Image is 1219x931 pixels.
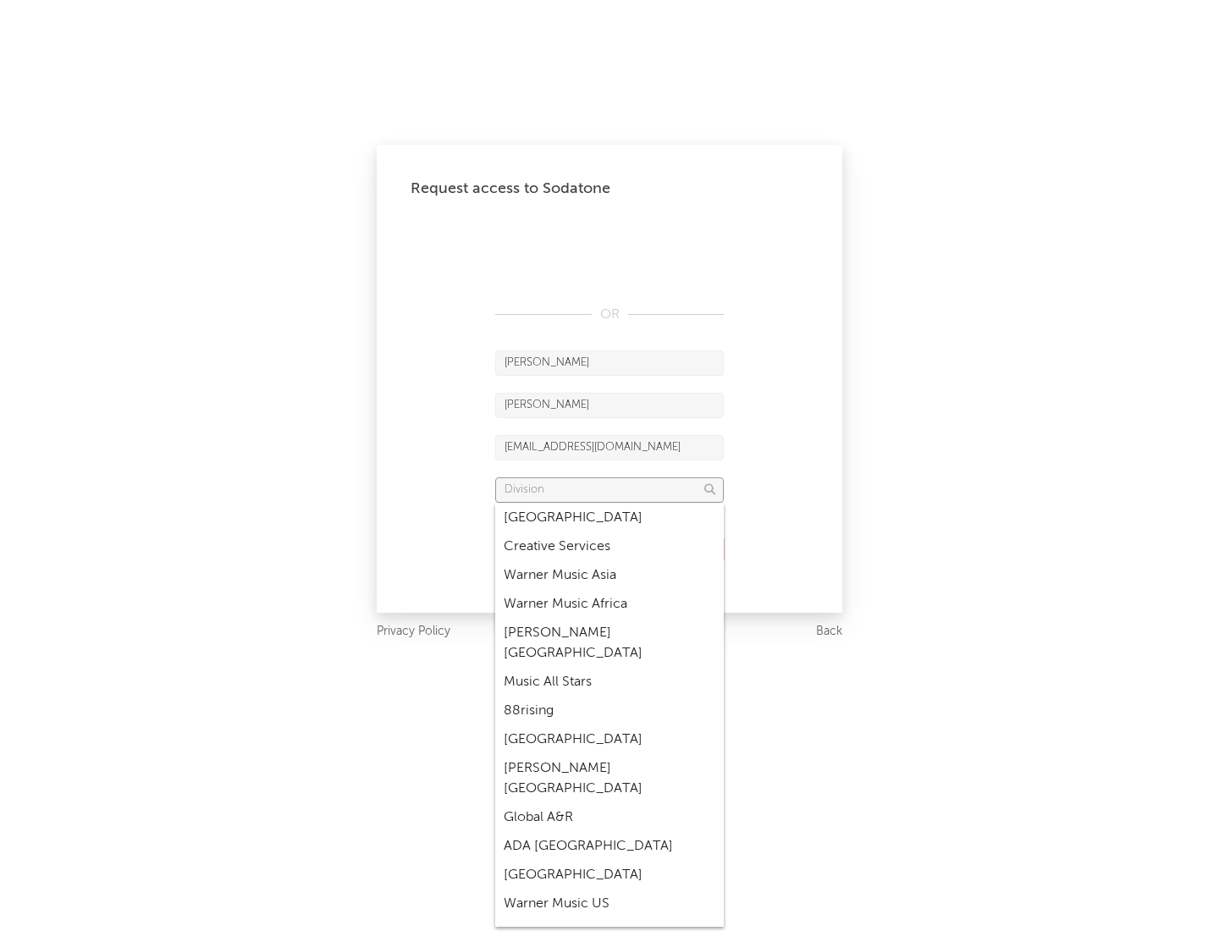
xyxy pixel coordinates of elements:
[495,754,724,803] div: [PERSON_NAME] [GEOGRAPHIC_DATA]
[495,435,724,460] input: Email
[495,890,724,918] div: Warner Music US
[495,861,724,890] div: [GEOGRAPHIC_DATA]
[495,697,724,725] div: 88rising
[495,803,724,832] div: Global A&R
[495,504,724,532] div: [GEOGRAPHIC_DATA]
[816,621,842,642] a: Back
[495,832,724,861] div: ADA [GEOGRAPHIC_DATA]
[495,532,724,561] div: Creative Services
[495,350,724,376] input: First Name
[411,179,808,199] div: Request access to Sodatone
[495,725,724,754] div: [GEOGRAPHIC_DATA]
[495,393,724,418] input: Last Name
[495,477,724,503] input: Division
[377,621,450,642] a: Privacy Policy
[495,668,724,697] div: Music All Stars
[495,305,724,325] div: OR
[495,619,724,668] div: [PERSON_NAME] [GEOGRAPHIC_DATA]
[495,561,724,590] div: Warner Music Asia
[495,590,724,619] div: Warner Music Africa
